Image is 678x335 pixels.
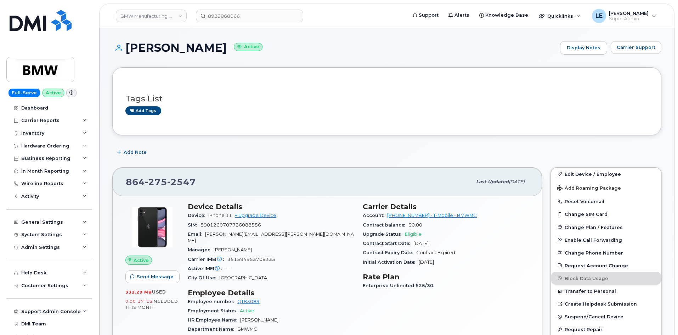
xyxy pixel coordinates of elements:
[557,185,621,192] span: Add Roaming Package
[363,273,529,281] h3: Rate Plan
[408,222,422,228] span: $0.00
[131,206,174,249] img: iPhone_11.jpg
[560,41,607,55] a: Display Notes
[551,246,661,259] button: Change Phone Number
[551,310,661,323] button: Suspend/Cancel Device
[188,275,219,280] span: City Of Use
[125,290,152,295] span: 332.29 MB
[551,208,661,220] button: Change SIM Card
[188,231,354,243] span: [PERSON_NAME][EMAIL_ADDRESS][PERSON_NAME][DOMAIN_NAME]
[234,43,262,51] small: Active
[551,297,661,310] a: Create Helpdesk Submission
[363,202,529,211] h3: Carrier Details
[188,231,205,237] span: Email
[476,179,509,184] span: Last updated
[188,317,240,323] span: HR Employee Name
[416,250,455,255] span: Contract Expired
[565,237,622,242] span: Enable Call Forwarding
[126,177,196,187] span: 864
[617,44,655,51] span: Carrier Support
[237,326,257,332] span: BMWMC
[419,259,434,265] span: [DATE]
[240,317,278,323] span: [PERSON_NAME]
[125,106,161,115] a: Add tags
[227,257,275,262] span: 351594953708333
[240,308,254,313] span: Active
[188,308,240,313] span: Employment Status
[551,272,661,285] button: Block Data Usage
[214,247,252,252] span: [PERSON_NAME]
[188,257,227,262] span: Carrier IMEI
[363,241,413,246] span: Contract Start Date
[188,299,237,304] span: Employee number
[237,299,260,304] a: QT83089
[551,180,661,195] button: Add Roaming Package
[188,202,354,211] h3: Device Details
[208,213,232,218] span: iPhone 11
[188,247,214,252] span: Manager
[125,299,152,304] span: 0.00 Bytes
[551,234,661,246] button: Enable Call Forwarding
[188,266,225,271] span: Active IMEI
[188,289,354,297] h3: Employee Details
[363,250,416,255] span: Contract Expiry Date
[551,259,661,272] button: Request Account Change
[125,94,648,103] h3: Tags List
[363,213,387,218] span: Account
[112,146,153,159] button: Add Note
[188,326,237,332] span: Department Name
[200,222,261,228] span: 8901260707736088556
[219,275,269,280] span: [GEOGRAPHIC_DATA]
[611,41,661,54] button: Carrier Support
[137,273,174,280] span: Send Message
[551,168,661,180] a: Edit Device / Employee
[134,257,149,264] span: Active
[124,149,147,156] span: Add Note
[387,213,477,218] a: [PHONE_NUMBER] - T-Mobile - BMWMC
[363,259,419,265] span: Initial Activation Date
[225,266,230,271] span: —
[235,213,276,218] a: + Upgrade Device
[167,177,196,187] span: 2547
[565,314,623,319] span: Suspend/Cancel Device
[188,213,208,218] span: Device
[551,221,661,234] button: Change Plan / Features
[363,222,408,228] span: Contract balance
[363,283,437,288] span: Enterprise Unlimited $25/30
[112,41,556,54] h1: [PERSON_NAME]
[405,231,422,237] span: Eligible
[188,222,200,228] span: SIM
[152,289,166,295] span: used
[509,179,525,184] span: [DATE]
[363,231,405,237] span: Upgrade Status
[125,270,180,283] button: Send Message
[551,195,661,208] button: Reset Voicemail
[551,285,661,297] button: Transfer to Personal
[413,241,429,246] span: [DATE]
[647,304,673,330] iframe: Messenger Launcher
[145,177,167,187] span: 275
[565,224,623,230] span: Change Plan / Features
